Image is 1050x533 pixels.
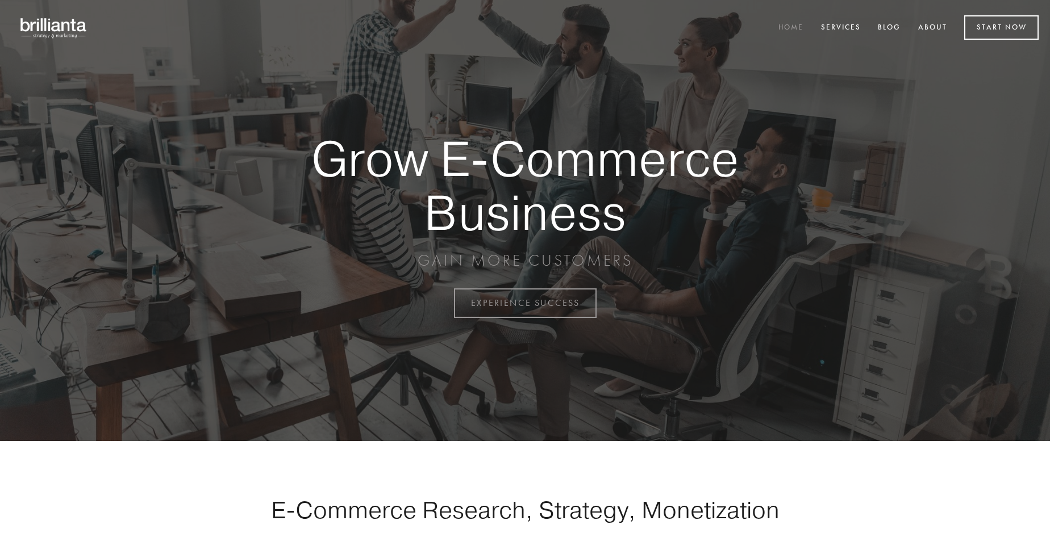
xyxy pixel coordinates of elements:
h1: E-Commerce Research, Strategy, Monetization [235,496,815,524]
a: Start Now [964,15,1039,40]
a: Blog [870,19,908,37]
strong: Grow E-Commerce Business [272,132,778,239]
p: GAIN MORE CUSTOMERS [272,250,778,271]
img: brillianta - research, strategy, marketing [11,11,97,44]
a: Services [814,19,868,37]
a: Home [771,19,811,37]
a: EXPERIENCE SUCCESS [454,288,597,318]
a: About [911,19,955,37]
